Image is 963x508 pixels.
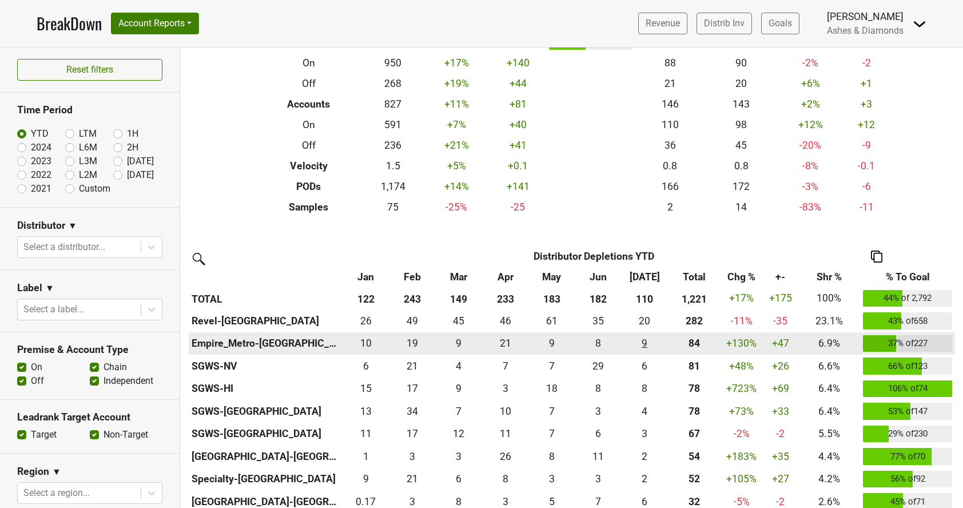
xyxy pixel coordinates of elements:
[578,381,619,396] div: 8
[254,73,363,94] th: Off
[389,400,436,423] td: 34.156
[389,332,436,355] td: 19
[423,197,490,217] td: -25 %
[777,94,844,114] td: +2 %
[798,445,860,468] td: 4.4%
[363,53,423,73] td: 950
[189,400,343,423] th: SGWS-[GEOGRAPHIC_DATA]
[389,267,436,287] th: Feb: activate to sort column ascending
[671,359,718,374] div: 81
[389,287,436,310] th: 243
[777,135,844,156] td: -20 %
[254,135,363,156] th: Off
[761,13,799,34] a: Goals
[436,309,482,332] td: 45
[254,176,363,197] th: PODs
[104,360,127,374] label: Chain
[578,426,619,441] div: 6
[254,197,363,217] th: Samples
[706,94,777,114] td: 143
[706,197,777,217] td: 14
[671,449,718,464] div: 54
[389,423,436,446] td: 17.415
[827,25,904,36] span: Ashes & Diamonds
[31,127,49,141] label: YTD
[79,154,97,168] label: L3M
[721,468,763,491] td: +105 %
[528,400,575,423] td: 6.748
[668,309,721,332] th: 282.334
[578,471,619,486] div: 3
[528,267,575,287] th: May: activate to sort column ascending
[575,378,621,400] td: 8
[798,287,860,310] td: 100%
[363,156,423,176] td: 1.5
[844,176,889,197] td: -6
[671,471,718,486] div: 52
[436,332,482,355] td: 9.333
[254,53,363,73] th: On
[343,355,389,378] td: 6.417
[189,267,343,287] th: &nbsp;: activate to sort column ascending
[769,292,792,304] span: +175
[490,197,547,217] td: -25
[721,332,763,355] td: +130 %
[345,449,387,464] div: 1
[485,336,526,351] div: 21
[343,287,389,310] th: 122
[528,309,575,332] td: 61.334
[439,404,480,419] div: 7
[79,127,97,141] label: LTM
[706,114,777,135] td: 98
[766,359,795,374] div: +26
[485,381,526,396] div: 3
[844,53,889,73] td: -2
[189,355,343,378] th: SGWS-NV
[392,313,433,328] div: 49
[490,135,547,156] td: +41
[671,381,718,396] div: 78
[485,359,526,374] div: 7
[254,156,363,176] th: Velocity
[254,94,363,114] th: Accounts
[31,182,51,196] label: 2021
[777,114,844,135] td: +12 %
[345,313,387,328] div: 26
[436,400,482,423] td: 6.663
[777,197,844,217] td: -83 %
[668,332,721,355] th: 84.166
[189,309,343,332] th: Revel-[GEOGRAPHIC_DATA]
[827,9,904,24] div: [PERSON_NAME]
[482,267,528,287] th: Apr: activate to sort column ascending
[622,468,668,491] td: 2.166
[423,94,490,114] td: +11 %
[482,355,528,378] td: 7.083
[575,445,621,468] td: 11.167
[668,423,721,446] th: 66.577
[798,468,860,491] td: 4.2%
[79,141,97,154] label: L6M
[531,359,572,374] div: 7
[423,176,490,197] td: +14 %
[634,176,706,197] td: 166
[624,426,665,441] div: 3
[668,400,721,423] th: 77.895
[423,114,490,135] td: +7 %
[439,449,480,464] div: 3
[392,426,433,441] div: 17
[706,156,777,176] td: 0.8
[436,355,482,378] td: 4.25
[624,449,665,464] div: 2
[575,400,621,423] td: 3.25
[766,426,795,441] div: -2
[189,423,343,446] th: SGWS-[GEOGRAPHIC_DATA]
[436,267,482,287] th: Mar: activate to sort column ascending
[31,154,51,168] label: 2023
[482,423,528,446] td: 10.998
[490,73,547,94] td: +44
[913,17,926,31] img: Dropdown Menu
[392,381,433,396] div: 17
[622,287,668,310] th: 110
[363,114,423,135] td: 591
[363,94,423,114] td: 827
